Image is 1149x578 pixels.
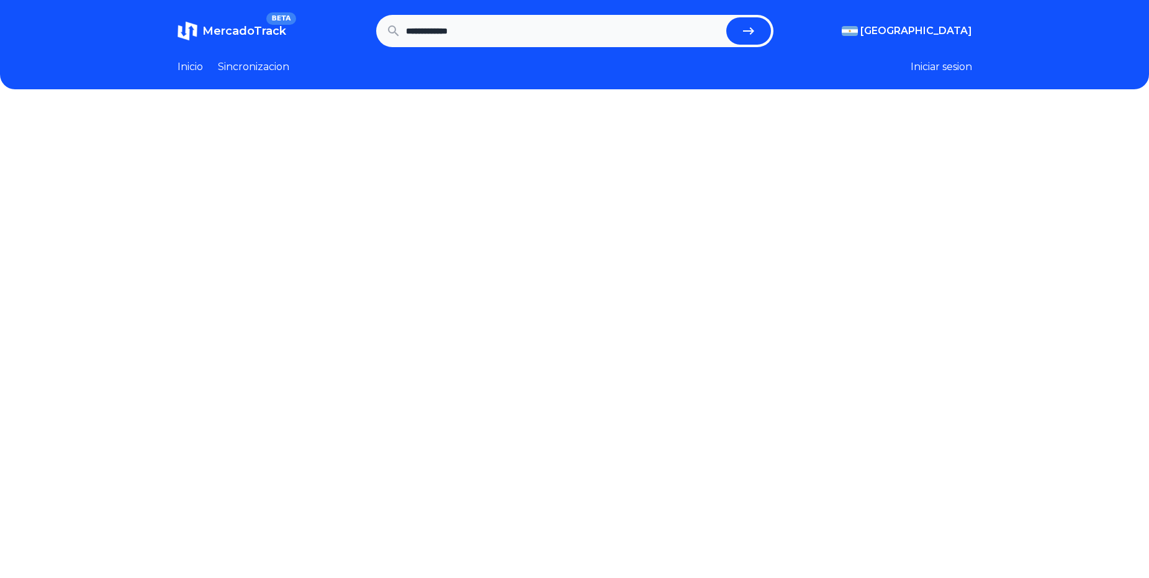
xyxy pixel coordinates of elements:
[178,60,203,74] a: Inicio
[266,12,295,25] span: BETA
[218,60,289,74] a: Sincronizacion
[202,24,286,38] span: MercadoTrack
[842,26,858,36] img: Argentina
[178,21,286,41] a: MercadoTrackBETA
[860,24,972,38] span: [GEOGRAPHIC_DATA]
[178,21,197,41] img: MercadoTrack
[911,60,972,74] button: Iniciar sesion
[842,24,972,38] button: [GEOGRAPHIC_DATA]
